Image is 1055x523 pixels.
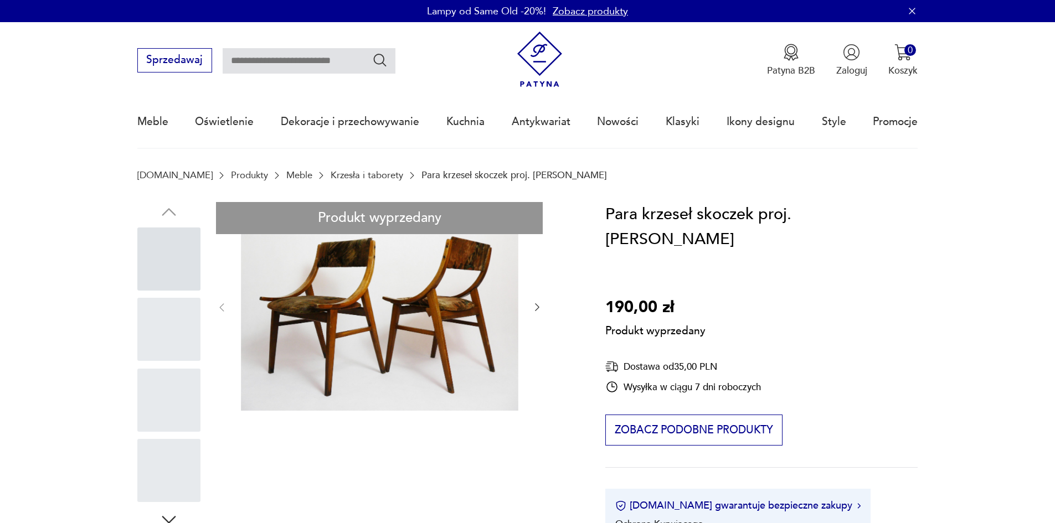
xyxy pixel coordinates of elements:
p: Produkt wyprzedany [605,320,706,339]
p: Patyna B2B [767,64,815,77]
a: Krzesła i taborety [331,170,403,180]
a: Zobacz produkty [553,4,628,18]
a: Klasyki [666,96,699,147]
img: Ikona koszyka [894,44,912,61]
a: Kuchnia [446,96,485,147]
img: Ikona strzałki w prawo [857,503,861,509]
button: [DOMAIN_NAME] gwarantuje bezpieczne zakupy [615,499,861,512]
p: Lampy od Same Old -20%! [427,4,546,18]
a: Dekoracje i przechowywanie [281,96,419,147]
button: 0Koszyk [888,44,918,77]
button: Sprzedawaj [137,48,212,73]
img: Ikona dostawy [605,360,619,374]
a: Sprzedawaj [137,56,212,65]
p: Para krzeseł skoczek proj. [PERSON_NAME] [421,170,607,180]
button: Szukaj [372,52,388,68]
button: Zobacz podobne produkty [605,415,782,446]
img: Ikona medalu [783,44,800,61]
a: [DOMAIN_NAME] [137,170,213,180]
div: 0 [904,44,916,56]
a: Antykwariat [512,96,570,147]
a: Nowości [597,96,639,147]
a: Promocje [873,96,918,147]
p: 190,00 zł [605,295,706,320]
p: Zaloguj [836,64,867,77]
a: Oświetlenie [195,96,254,147]
img: Ikonka użytkownika [843,44,860,61]
a: Ikona medaluPatyna B2B [767,44,815,77]
a: Style [822,96,846,147]
a: Ikony designu [727,96,795,147]
button: Patyna B2B [767,44,815,77]
a: Meble [286,170,312,180]
p: Koszyk [888,64,918,77]
a: Produkty [231,170,268,180]
img: Ikona certyfikatu [615,500,626,511]
div: Wysyłka w ciągu 7 dni roboczych [605,380,761,393]
img: Patyna - sklep z meblami i dekoracjami vintage [512,32,568,87]
div: Dostawa od 35,00 PLN [605,360,761,374]
button: Zaloguj [836,44,867,77]
h1: Para krzeseł skoczek proj. [PERSON_NAME] [605,202,918,252]
a: Meble [137,96,168,147]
